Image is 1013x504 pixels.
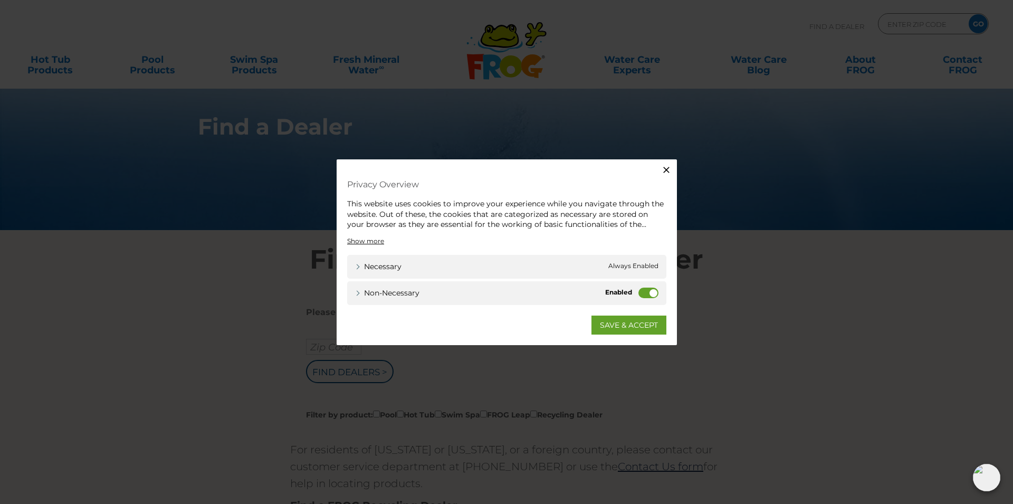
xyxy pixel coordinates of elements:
[608,261,658,272] span: Always Enabled
[591,315,666,334] a: SAVE & ACCEPT
[347,199,666,230] div: This website uses cookies to improve your experience while you navigate through the website. Out ...
[347,175,666,194] h4: Privacy Overview
[973,464,1000,491] img: openIcon
[347,236,384,245] a: Show more
[355,261,402,272] a: Necessary
[355,287,419,298] a: Non-necessary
